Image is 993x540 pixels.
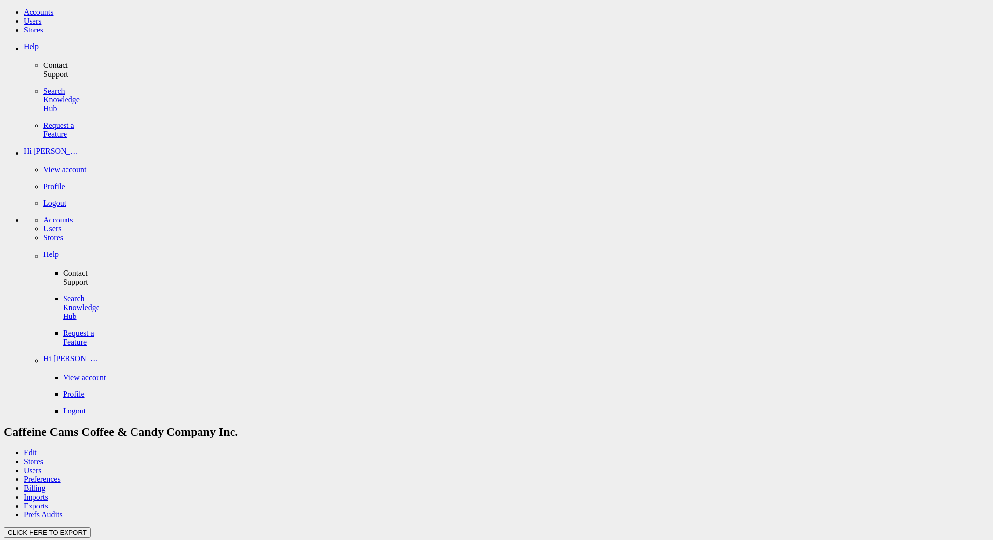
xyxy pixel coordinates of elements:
a: Search Knowledge Hub [63,294,99,320]
a: Search Knowledge Hub [43,87,80,113]
h2: Caffeine Cams Coffee & Candy Company Inc. [4,425,989,439]
span: Hi [PERSON_NAME] [24,147,83,156]
a: Accounts [24,8,53,16]
a: Logout [63,407,86,415]
a: Imports [24,493,48,501]
a: Stores [24,457,43,466]
a: Help [43,250,102,261]
a: Stores [43,233,63,242]
a: Hi [PERSON_NAME] [24,147,989,158]
a: Preferences [24,475,61,483]
a: Billing [24,484,45,492]
a: Help [24,42,83,53]
span: Hi [PERSON_NAME] [43,354,102,363]
a: Edit [24,448,37,457]
a: Logout [43,199,66,207]
a: Accounts [43,216,73,224]
a: Profile [63,390,85,398]
a: Hi [PERSON_NAME] [43,354,989,365]
a: Users [24,17,41,25]
a: Exports [24,502,48,510]
a: Request a Feature [43,121,74,138]
a: Users [24,466,41,475]
a: Profile [43,182,65,191]
a: Stores [24,26,43,34]
span: Help [43,250,59,259]
span: Help [24,42,39,51]
a: Request a Feature [63,329,94,346]
a: Prefs Audits [24,510,63,519]
a: View account [63,373,106,381]
a: Users [43,224,61,233]
button: CLICK HERE TO EXPORT [4,527,91,538]
a: View account [43,165,86,174]
a: Contact Support [63,269,88,286]
a: Contact Support [43,61,68,78]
